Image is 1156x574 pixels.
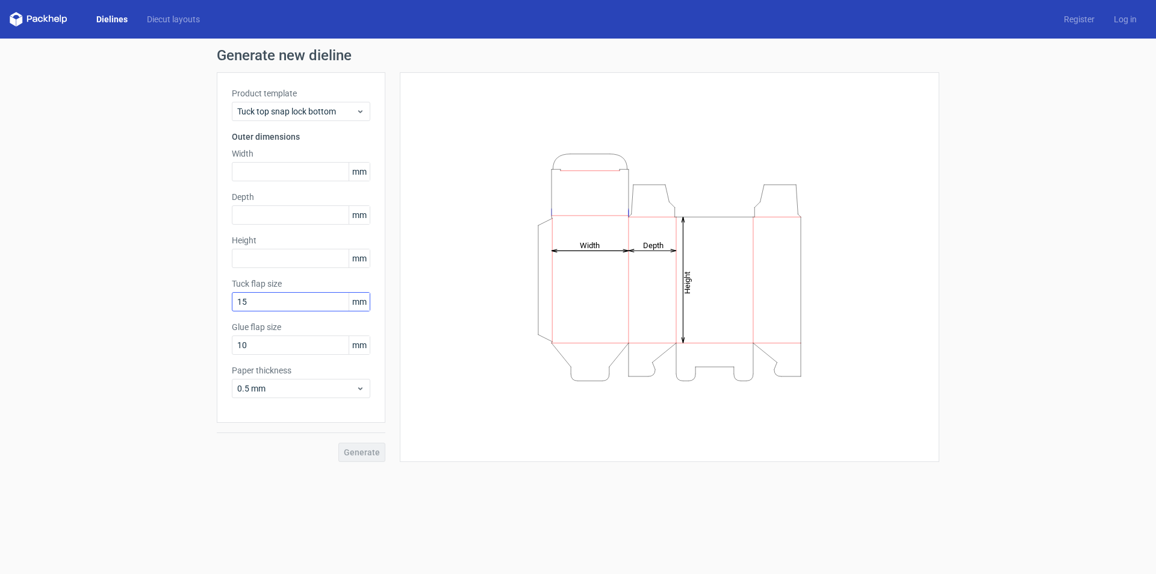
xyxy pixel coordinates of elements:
[349,336,370,354] span: mm
[580,240,600,249] tspan: Width
[349,163,370,181] span: mm
[232,87,370,99] label: Product template
[232,278,370,290] label: Tuck flap size
[232,148,370,160] label: Width
[349,206,370,224] span: mm
[1104,13,1146,25] a: Log in
[683,271,692,293] tspan: Height
[1054,13,1104,25] a: Register
[237,382,356,395] span: 0.5 mm
[217,48,939,63] h1: Generate new dieline
[349,249,370,267] span: mm
[232,191,370,203] label: Depth
[232,234,370,246] label: Height
[137,13,210,25] a: Diecut layouts
[232,131,370,143] h3: Outer dimensions
[349,293,370,311] span: mm
[232,321,370,333] label: Glue flap size
[232,364,370,376] label: Paper thickness
[237,105,356,117] span: Tuck top snap lock bottom
[87,13,137,25] a: Dielines
[643,240,663,249] tspan: Depth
